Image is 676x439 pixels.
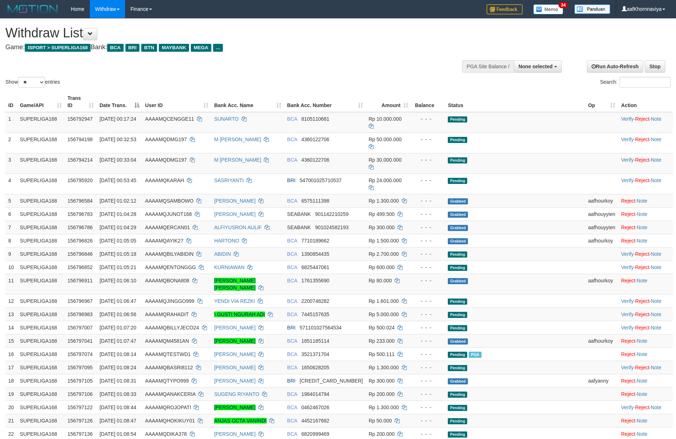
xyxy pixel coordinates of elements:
th: Game/API: activate to sort column ascending [17,92,64,112]
span: Rp 10.000.000 [369,116,402,122]
th: Action [618,92,673,112]
td: 3 [5,153,17,174]
a: Reject [621,278,635,283]
td: aafhourkoy [585,274,618,294]
a: Verify [621,311,634,317]
a: Reject [635,157,649,163]
span: Rp 500.024 [369,325,395,331]
span: Rp 233.000 [369,338,395,344]
span: 156796967 [68,298,93,304]
th: Bank Acc. Number: activate to sort column ascending [284,92,366,112]
td: 16 [5,347,17,361]
span: BRI [287,177,295,183]
td: SUPERLIGA168 [17,274,64,294]
span: AAAAMQERCAN01 [145,225,190,230]
a: Reject [621,225,635,230]
a: Verify [621,325,634,331]
span: [DATE] 00:17:24 [100,116,136,122]
span: [DATE] 01:02:12 [100,198,136,204]
span: [DATE] 01:05:18 [100,251,136,257]
span: 156794198 [68,137,93,142]
span: ISPORT > SUPERLIGA168 [25,44,91,52]
td: · [618,194,673,207]
th: Trans ID: activate to sort column ascending [65,92,97,112]
span: Pending [448,265,467,271]
img: Button%20Memo.svg [533,4,564,14]
span: AAAAMQDMG197 [145,157,187,163]
span: BCA [287,278,297,283]
span: AAAAMQDMG197 [145,137,187,142]
span: BRI [287,325,295,331]
a: Note [637,391,648,397]
a: [PERSON_NAME] [214,211,256,217]
td: 6 [5,207,17,221]
span: 156795920 [68,177,93,183]
td: · · [618,247,673,260]
span: AAAAMQSAMBOWO [145,198,194,204]
div: - - - [414,364,442,371]
span: Rp 1.500.000 [369,238,399,244]
span: Pending [448,251,467,258]
a: Reject [621,418,635,424]
span: AAAAMQJUNOT168 [145,211,192,217]
a: KURNIAWAN [214,264,245,270]
td: SUPERLIGA168 [17,153,64,174]
a: Note [651,157,662,163]
span: 156796786 [68,225,93,230]
a: M [PERSON_NAME] [214,157,261,163]
span: MEGA [191,44,211,52]
span: Pending [448,325,467,331]
a: Reject [635,137,649,142]
td: · · [618,308,673,321]
a: Note [651,251,662,257]
span: Copy 6825447061 to clipboard [302,264,330,270]
td: · [618,207,673,221]
a: Verify [621,157,634,163]
span: [DATE] 01:04:28 [100,211,136,217]
td: 10 [5,260,17,274]
a: Verify [621,137,634,142]
h4: Game: Bank: [5,44,443,51]
td: SUPERLIGA168 [17,112,64,133]
td: · · [618,294,673,308]
span: BCA [287,311,297,317]
td: · · [618,321,673,334]
span: AAAAMQBILYABIDIN [145,251,194,257]
div: - - - [414,324,442,331]
img: Feedback.jpg [487,4,523,14]
span: [DATE] 01:06:10 [100,278,136,283]
span: AAAAMQBONA808 [145,278,189,283]
td: aafhouyyien [585,221,618,234]
td: aafhourkoy [585,234,618,247]
div: - - - [414,351,442,358]
span: Rp 30.000.000 [369,157,402,163]
a: Note [651,177,662,183]
a: Verify [621,405,634,410]
a: [PERSON_NAME] [PERSON_NAME] [214,278,256,291]
span: BCA [287,264,297,270]
span: [DATE] 01:07:47 [100,338,136,344]
span: Rp 300.000 [369,225,395,230]
div: - - - [414,264,442,271]
span: Pending [448,178,467,184]
a: Note [637,198,648,204]
td: 15 [5,334,17,347]
span: Marked by aafseijuro [469,352,481,358]
span: 156794214 [68,157,93,163]
span: 34 [558,2,568,8]
a: Note [651,405,662,410]
span: Pending [448,312,467,318]
td: SUPERLIGA168 [17,260,64,274]
span: 156796852 [68,264,93,270]
span: Rp 500.111 [369,351,395,357]
td: aafhourkoy [585,334,618,347]
div: - - - [414,156,442,163]
span: Rp 1.601.000 [369,298,399,304]
div: - - - [414,115,442,123]
span: [DATE] 01:05:21 [100,264,136,270]
span: BRI [125,44,139,52]
a: YENDI VIA REZKI [214,298,255,304]
span: 156792947 [68,116,93,122]
a: Reject [635,177,649,183]
h1: Withdraw List [5,26,443,40]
